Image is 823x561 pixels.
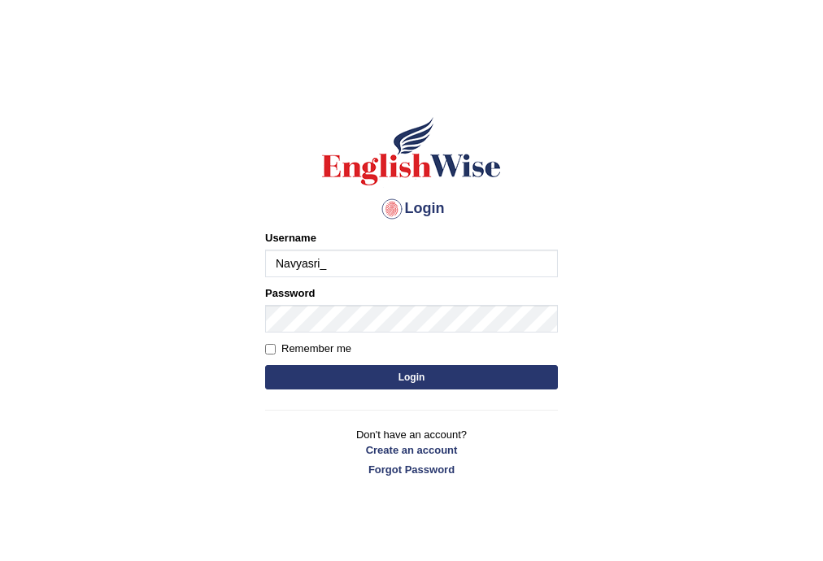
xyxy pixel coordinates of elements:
[319,115,504,188] img: Logo of English Wise sign in for intelligent practice with AI
[265,462,558,477] a: Forgot Password
[265,365,558,389] button: Login
[265,230,316,246] label: Username
[265,442,558,458] a: Create an account
[265,196,558,222] h4: Login
[265,285,315,301] label: Password
[265,427,558,477] p: Don't have an account?
[265,344,276,354] input: Remember me
[265,341,351,357] label: Remember me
